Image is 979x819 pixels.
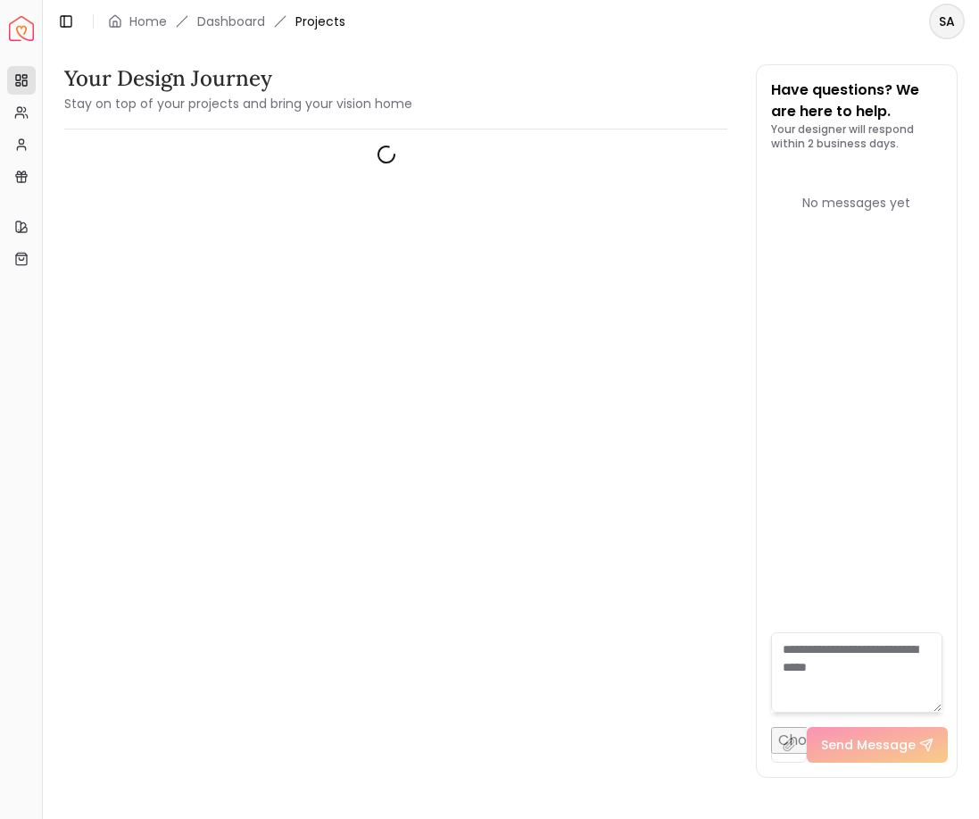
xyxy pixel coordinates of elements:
img: Spacejoy Logo [9,16,34,41]
p: Your designer will respond within 2 business days. [771,122,942,151]
nav: breadcrumb [108,13,345,30]
button: SA [929,4,965,39]
div: No messages yet [771,194,942,212]
span: SA [931,5,963,38]
a: Home [129,13,167,30]
small: Stay on top of your projects and bring your vision home [64,95,412,113]
h3: Your Design Journey [64,64,412,93]
a: Dashboard [197,13,265,30]
span: Projects [295,13,345,30]
p: Have questions? We are here to help. [771,79,942,122]
a: Spacejoy [9,16,34,41]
